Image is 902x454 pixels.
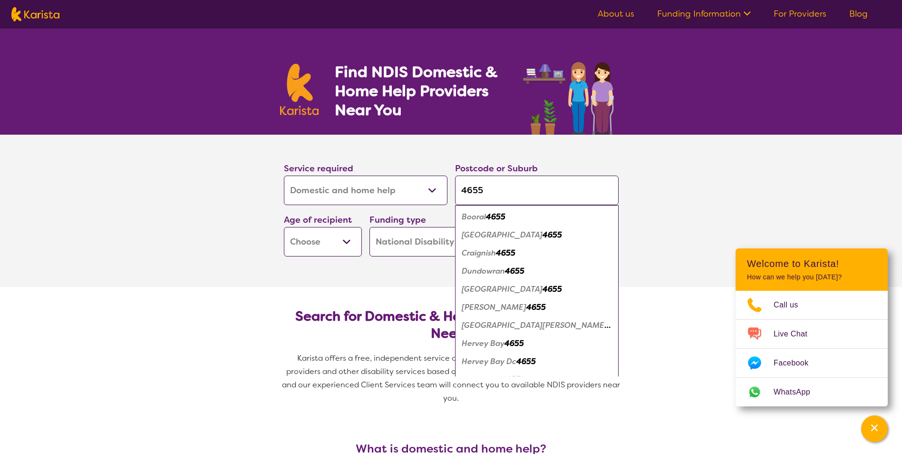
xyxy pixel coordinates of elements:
p: How can we help you [DATE]? [747,273,876,281]
em: 4655 [504,338,524,348]
em: [GEOGRAPHIC_DATA] [462,230,543,240]
img: Karista logo [11,7,59,21]
a: Web link opens in a new tab. [736,378,888,406]
em: Booral [462,212,486,222]
img: domestic-help [520,51,622,135]
label: Postcode or Suburb [455,163,538,174]
em: [GEOGRAPHIC_DATA][PERSON_NAME] [462,320,611,330]
em: 4655 [486,212,505,222]
label: Service required [284,163,353,174]
img: Karista logo [280,64,319,115]
div: Hervey Bay 4655 [460,335,614,353]
span: Call us [774,298,810,312]
em: 4655 [505,266,524,276]
label: Funding type [369,214,426,226]
label: Age of recipient [284,214,352,226]
button: Channel Menu [861,415,888,442]
em: 4655 [516,356,536,366]
span: Karista offers a free, independent service connecting you with Domestic Assistance providers and ... [282,353,622,403]
a: For Providers [774,8,826,20]
div: Eli Waters 4655 [460,298,614,316]
h1: Find NDIS Domestic & Home Help Providers Near You [335,62,511,119]
em: [GEOGRAPHIC_DATA] [462,284,543,294]
div: Craignish 4655 [460,244,614,262]
div: Bunya Creek 4655 [460,226,614,244]
em: Kawungan [462,375,501,385]
div: Booral 4655 [460,208,614,226]
em: Dundowran [462,266,505,276]
div: Hervey Bay Dc 4655 [460,353,614,371]
em: [PERSON_NAME] [462,302,526,312]
h2: Welcome to Karista! [747,258,876,269]
span: Facebook [774,356,820,370]
div: Channel Menu [736,248,888,406]
em: Craignish [462,248,496,258]
a: Blog [849,8,868,20]
em: 4655 [543,284,562,294]
span: WhatsApp [774,385,822,399]
input: Type [455,176,619,205]
em: Hervey Bay Dc [462,356,516,366]
div: Kawungan 4655 [460,371,614,389]
em: 4655 [543,230,562,240]
h2: Search for Domestic & Home Help by Location & Needs [291,308,611,342]
em: Hervey Bay [462,338,504,348]
em: 4655 [501,375,521,385]
div: Dundowran 4655 [460,262,614,280]
span: Live Chat [774,327,819,341]
a: About us [598,8,634,20]
ul: Choose channel [736,291,888,406]
em: 4655 [526,302,546,312]
a: Funding Information [657,8,751,20]
div: Dundowran Beach 4655 [460,280,614,298]
div: Great Sandy Strait 4655 [460,316,614,335]
em: 4655 [496,248,515,258]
